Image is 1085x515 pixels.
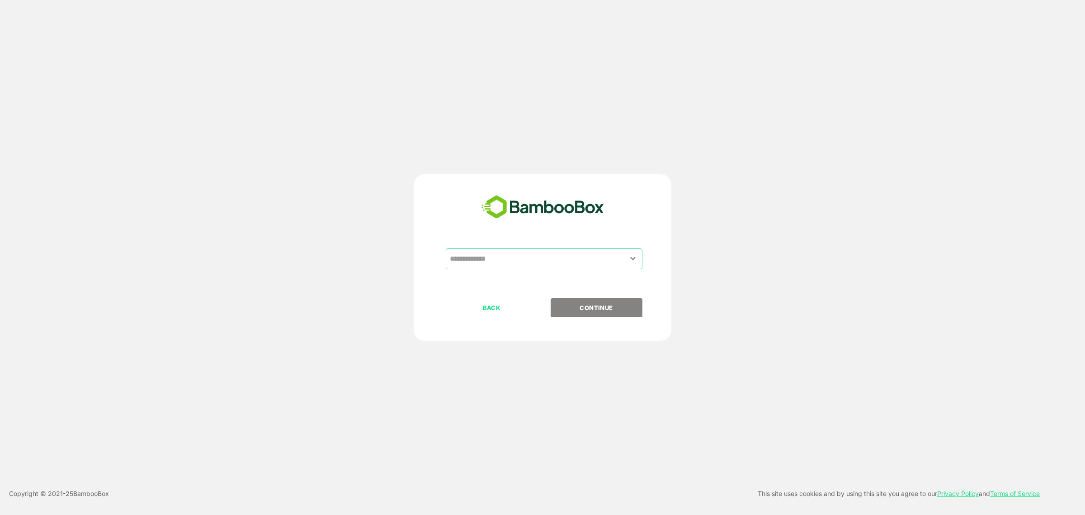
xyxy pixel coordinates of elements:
[476,192,609,222] img: bamboobox
[627,253,639,265] button: Open
[447,303,537,313] p: BACK
[551,298,642,317] button: CONTINUE
[758,488,1040,499] p: This site uses cookies and by using this site you agree to our and
[446,298,538,317] button: BACK
[937,490,979,497] a: Privacy Policy
[551,303,642,313] p: CONTINUE
[990,490,1040,497] a: Terms of Service
[9,488,109,499] p: Copyright © 2021- 25 BambooBox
